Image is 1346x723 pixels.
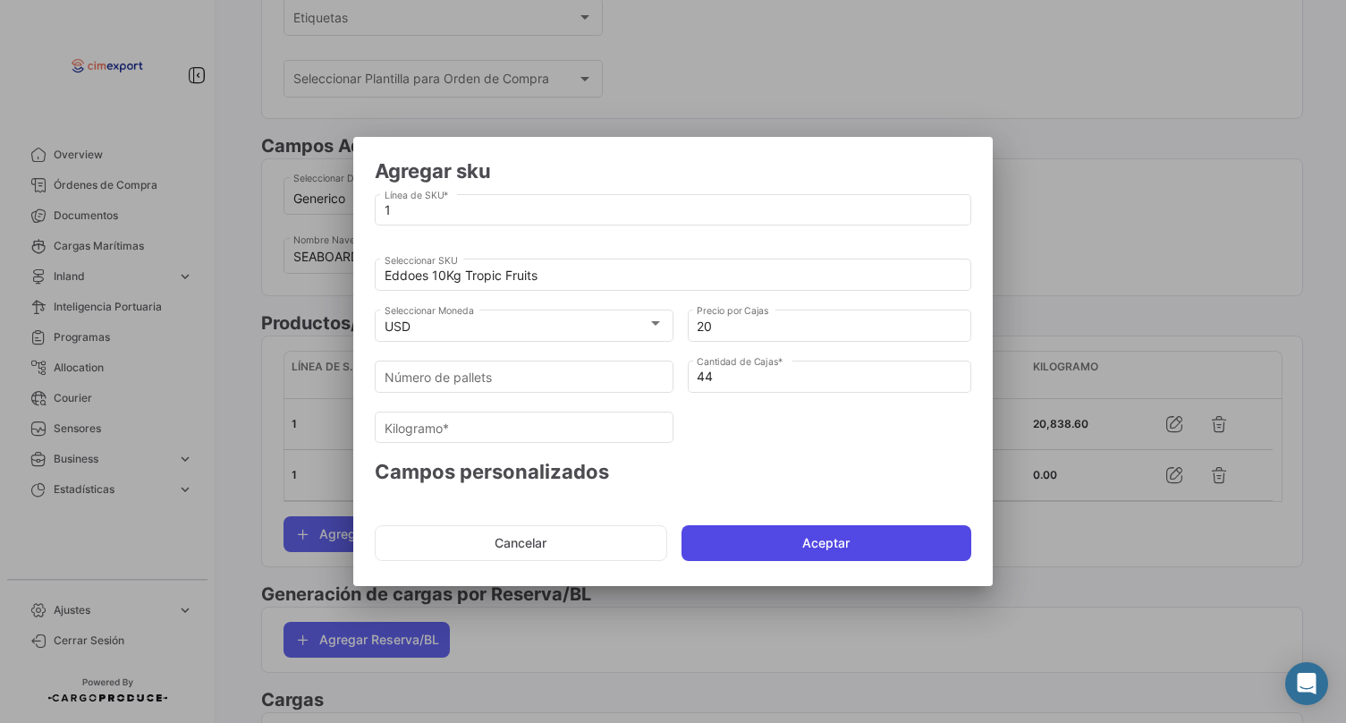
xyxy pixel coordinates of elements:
div: Abrir Intercom Messenger [1285,662,1328,705]
button: Cancelar [375,525,667,561]
mat-select-trigger: USD [385,319,411,334]
h4: Campos personalizados [375,459,971,484]
button: Aceptar [681,525,972,561]
h2: Agregar sku [375,158,971,183]
input: Escriba para buscar... [385,268,962,284]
